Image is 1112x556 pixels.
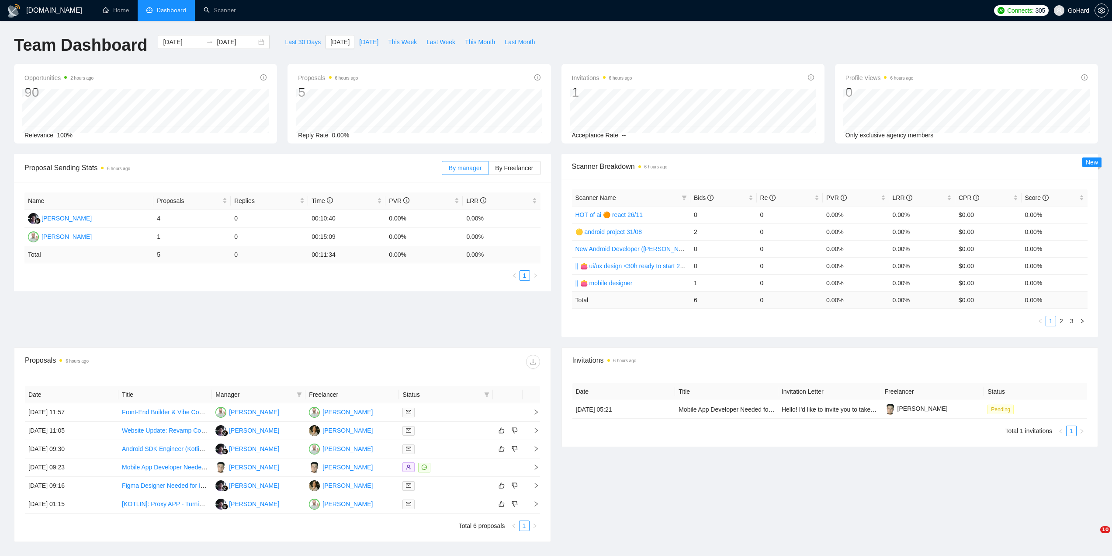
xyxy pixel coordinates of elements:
td: 0 [690,257,757,274]
td: 0.00% [823,240,889,257]
li: Total 1 invitations [1005,426,1052,436]
a: BP[PERSON_NAME] [309,463,373,470]
a: || 👛 mobile designer [575,280,633,287]
button: like [496,444,507,454]
li: 1 [520,270,530,281]
iframe: Intercom live chat [1082,526,1103,547]
span: Last Week [426,37,455,47]
a: IV[PERSON_NAME] [309,408,373,415]
td: 0.00% [823,223,889,240]
img: gigradar-bm.png [35,218,41,224]
li: Previous Page [1035,316,1046,326]
button: like [496,480,507,491]
a: setting [1095,7,1109,14]
img: IV [309,444,320,455]
td: 0.00% [385,210,463,228]
li: 1 [519,521,530,531]
span: info-circle [260,74,267,80]
td: 0.00% [1022,223,1088,240]
div: [PERSON_NAME] [42,232,92,241]
span: download [527,358,540,365]
td: Mobile App Developer Needed for Push-Up Fitness App (iOS + Android) – V2 Features [118,458,212,477]
a: BP[PERSON_NAME] [215,463,279,470]
span: mail [406,446,411,451]
span: CPR [959,194,979,201]
span: Manager [215,390,293,399]
h1: Team Dashboard [14,35,147,56]
li: 1 [1066,426,1077,436]
button: right [530,270,540,281]
td: 0.00% [889,274,956,291]
span: PVR [389,197,409,204]
td: [DATE] 05:21 [572,400,676,419]
span: dislike [512,427,518,434]
button: download [526,355,540,369]
td: $0.00 [955,274,1022,291]
div: [PERSON_NAME] [229,444,279,454]
div: 5 [298,84,358,101]
a: 1 [1046,316,1056,326]
a: Mobile App Developer Needed for Push-Up Fitness App (iOS + Android) – V2 Features [122,464,357,471]
a: homeHome [103,7,129,14]
a: || 👛 ui/ux design <30h ready to start 23/07 [575,262,692,269]
img: c1qOfENW3LhlVGsao8dQiftSVVHWMuVlyJNI1XMvAWAfE6XRjaYJKSBnMI-B-rRkpE [885,404,896,415]
a: New Android Developer ([PERSON_NAME]) [575,245,696,252]
span: This Month [465,37,495,47]
td: 0.00 % [1022,291,1088,308]
span: info-circle [973,195,979,201]
td: 2 [690,223,757,240]
td: [DATE] 09:23 [25,458,118,477]
button: like [496,425,507,436]
time: 6 hours ago [644,164,668,169]
span: to [206,38,213,45]
span: right [526,446,539,452]
a: OT[PERSON_NAME] [309,427,373,434]
a: searchScanner [204,7,236,14]
span: Bids [694,194,714,201]
td: Website Update: Revamp Content and Design Alignment [118,422,212,440]
td: 0.00% [823,274,889,291]
td: 6 [690,291,757,308]
a: [KOTLIN]: Proxy APP - Turning mobile devices into proxies [122,500,281,507]
button: left [1035,316,1046,326]
td: 0.00 % [823,291,889,308]
span: info-circle [327,197,333,203]
span: mail [406,409,411,415]
img: BP [309,462,320,473]
th: Status [984,383,1087,400]
img: IV [28,231,39,242]
span: Reply Rate [298,132,328,139]
button: [DATE] [354,35,383,49]
th: Date [572,383,676,400]
button: left [1056,426,1066,436]
span: Pending [987,405,1014,414]
th: Title [675,383,778,400]
input: End date [217,37,256,47]
td: [DATE] 11:57 [25,403,118,422]
th: Name [24,192,153,210]
td: 0.00% [1022,206,1088,223]
span: Only exclusive agency members [845,132,934,139]
li: 3 [1067,316,1077,326]
a: OT[PERSON_NAME] [309,482,373,489]
img: RR [215,499,226,510]
a: IV[PERSON_NAME] [309,445,373,452]
a: Front-End Builder & Vibe Coder (React Native, Next.js & AI Tools) [122,409,299,416]
td: 0 [231,228,308,246]
time: 6 hours ago [609,76,632,80]
div: [PERSON_NAME] [322,462,373,472]
img: gigradar-bm.png [222,448,228,455]
span: right [526,464,539,470]
td: 0 [757,223,823,240]
td: 0.00 % [463,246,540,263]
div: [PERSON_NAME] [229,407,279,417]
td: Android SDK Engineer (Kotlin) – Chat App Ads Integration [118,440,212,458]
td: [DATE] 09:16 [25,477,118,495]
a: 2 [1057,316,1066,326]
th: Replies [231,192,308,210]
span: left [512,273,517,278]
span: filter [295,388,304,401]
img: upwork-logo.png [998,7,1005,14]
span: left [1038,318,1043,324]
td: 00:10:40 [308,210,385,228]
